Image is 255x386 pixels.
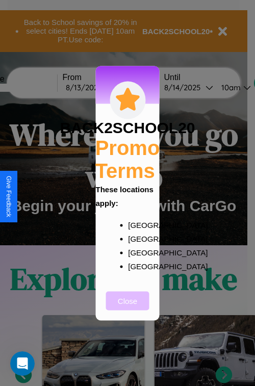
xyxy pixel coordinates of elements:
[128,259,147,273] p: [GEOGRAPHIC_DATA]
[128,245,147,259] p: [GEOGRAPHIC_DATA]
[128,231,147,245] p: [GEOGRAPHIC_DATA]
[5,176,12,217] div: Give Feedback
[60,119,195,136] h3: BACK2SCHOOL20
[128,218,147,231] p: [GEOGRAPHIC_DATA]
[10,351,35,376] iframe: Intercom live chat
[106,291,149,310] button: Close
[96,185,154,207] b: These locations apply:
[95,136,160,182] h2: Promo Terms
